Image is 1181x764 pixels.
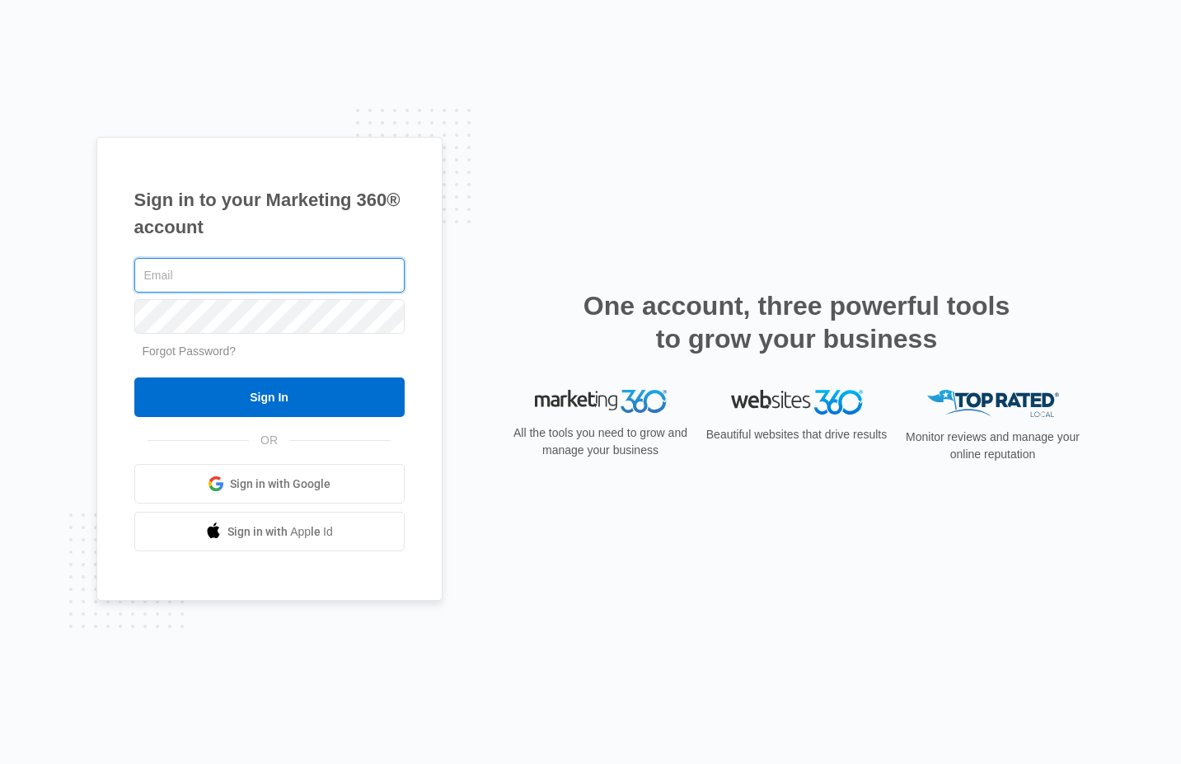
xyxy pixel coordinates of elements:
[230,476,330,493] span: Sign in with Google
[731,390,863,414] img: Websites 360
[134,258,405,293] input: Email
[134,377,405,417] input: Sign In
[227,523,333,541] span: Sign in with Apple Id
[249,432,289,449] span: OR
[705,426,889,443] p: Beautiful websites that drive results
[508,424,693,459] p: All the tools you need to grow and manage your business
[134,512,405,551] a: Sign in with Apple Id
[901,429,1085,463] p: Monitor reviews and manage your online reputation
[134,464,405,504] a: Sign in with Google
[535,390,667,413] img: Marketing 360
[134,186,405,241] h1: Sign in to your Marketing 360® account
[143,345,237,358] a: Forgot Password?
[579,289,1015,355] h2: One account, three powerful tools to grow your business
[927,390,1059,417] img: Top Rated Local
